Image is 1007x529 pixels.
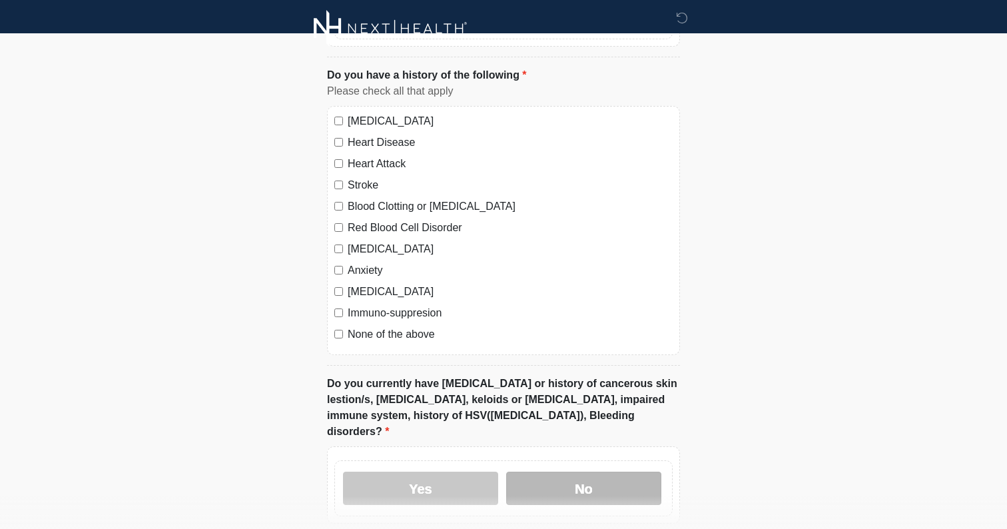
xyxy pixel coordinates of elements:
label: Immuno-suppresion [348,305,673,321]
label: [MEDICAL_DATA] [348,241,673,257]
label: [MEDICAL_DATA] [348,113,673,129]
input: [MEDICAL_DATA] [334,245,343,253]
label: Yes [343,472,498,505]
label: Heart Attack [348,156,673,172]
input: Immuno-suppresion [334,308,343,317]
label: Do you have a history of the following [327,67,527,83]
label: [MEDICAL_DATA] [348,284,673,300]
input: Blood Clotting or [MEDICAL_DATA] [334,202,343,211]
label: Do you currently have [MEDICAL_DATA] or history of cancerous skin lestion/s, [MEDICAL_DATA], kelo... [327,376,680,440]
label: No [506,472,661,505]
img: Next-Health Logo [314,10,468,47]
label: Stroke [348,177,673,193]
input: [MEDICAL_DATA] [334,287,343,296]
input: [MEDICAL_DATA] [334,117,343,125]
label: Blood Clotting or [MEDICAL_DATA] [348,199,673,215]
label: None of the above [348,326,673,342]
input: Stroke [334,181,343,189]
input: None of the above [334,330,343,338]
input: Heart Attack [334,159,343,168]
input: Anxiety [334,266,343,274]
label: Heart Disease [348,135,673,151]
div: Please check all that apply [327,83,680,99]
input: Red Blood Cell Disorder [334,223,343,232]
input: Heart Disease [334,138,343,147]
label: Anxiety [348,263,673,278]
label: Red Blood Cell Disorder [348,220,673,236]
